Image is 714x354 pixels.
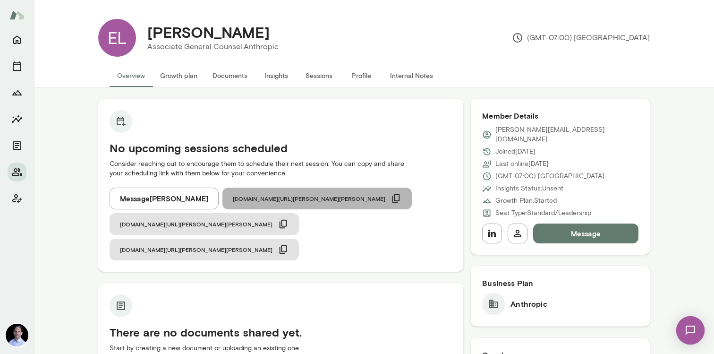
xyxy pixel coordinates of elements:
button: Client app [8,189,26,208]
p: Seat Type: Standard/Leadership [495,208,591,218]
button: Insights [255,64,297,87]
p: Consider reaching out to encourage them to schedule their next session. You can copy and share yo... [110,159,452,178]
button: [DOMAIN_NAME][URL][PERSON_NAME][PERSON_NAME] [110,213,299,235]
button: Insights [8,110,26,129]
p: (GMT-07:00) [GEOGRAPHIC_DATA] [512,32,650,43]
button: [DOMAIN_NAME][URL][PERSON_NAME][PERSON_NAME] [110,239,299,260]
span: [DOMAIN_NAME][URL][PERSON_NAME][PERSON_NAME] [120,220,272,228]
button: Documents [205,64,255,87]
img: Jeremy Shane [6,324,28,346]
p: Insights Status: Unsent [495,184,563,193]
button: Sessions [8,57,26,76]
p: Joined [DATE] [495,147,535,156]
span: [DOMAIN_NAME][URL][PERSON_NAME][PERSON_NAME] [120,246,272,253]
button: Home [8,30,26,49]
img: Mento [9,6,25,24]
button: Message[PERSON_NAME] [110,188,219,209]
button: Internal Notes [382,64,441,87]
h5: No upcoming sessions scheduled [110,140,452,155]
h6: Business Plan [482,277,638,289]
p: (GMT-07:00) [GEOGRAPHIC_DATA] [495,172,604,181]
button: Message [533,224,638,243]
button: Members [8,163,26,181]
button: Sessions [297,64,340,87]
h5: There are no documents shared yet. [110,325,452,340]
p: Last online [DATE] [495,159,549,169]
span: [DOMAIN_NAME][URL][PERSON_NAME][PERSON_NAME] [233,195,385,202]
button: Growth Plan [8,83,26,102]
p: [PERSON_NAME][EMAIL_ADDRESS][DOMAIN_NAME] [495,125,638,144]
button: Overview [110,64,153,87]
p: Start by creating a new document or uploading an existing one. [110,344,452,353]
h6: Anthropic [510,298,547,310]
button: Growth plan [153,64,205,87]
button: [DOMAIN_NAME][URL][PERSON_NAME][PERSON_NAME] [222,188,412,209]
div: EL [98,19,136,57]
p: Associate General Counsel, Anthropic [147,41,279,52]
h6: Member Details [482,110,638,121]
p: Growth Plan: Started [495,196,557,206]
button: Documents [8,136,26,155]
h4: [PERSON_NAME] [147,23,270,41]
button: Profile [340,64,382,87]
